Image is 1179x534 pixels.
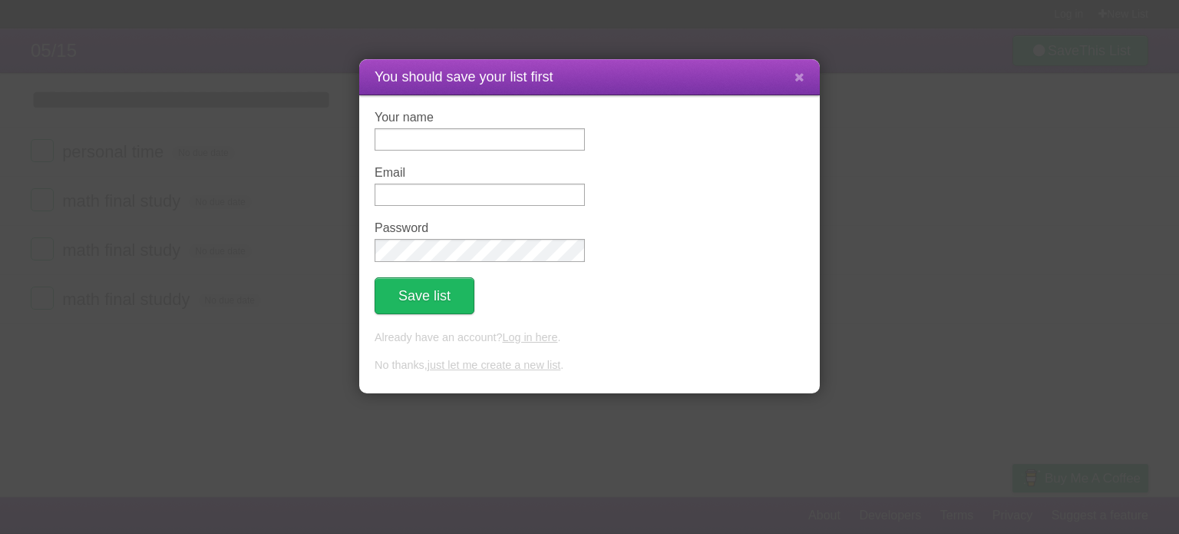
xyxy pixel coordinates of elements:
label: Email [375,166,585,180]
a: Log in here [502,331,557,343]
label: Your name [375,111,585,124]
p: Already have an account? . [375,330,804,347]
p: No thanks, . [375,357,804,374]
a: just let me create a new list [428,359,561,371]
label: Password [375,221,585,235]
h1: You should save your list first [375,67,804,88]
button: Save list [375,277,474,314]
